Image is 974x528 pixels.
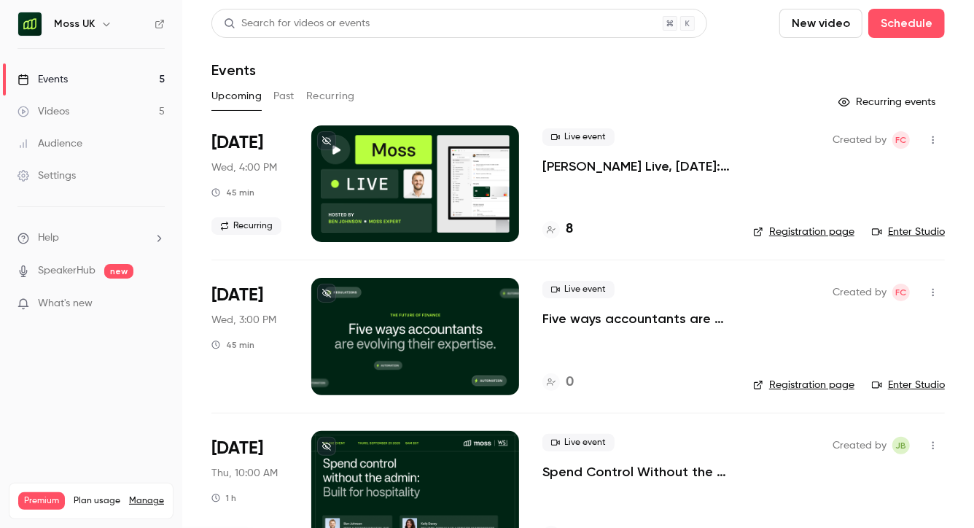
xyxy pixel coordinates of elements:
span: Created by [833,284,887,301]
span: Help [38,230,59,246]
span: Premium [18,492,65,510]
div: Audience [17,136,82,151]
span: Jara Bockx [892,437,910,454]
a: Spend Control Without the Admin: Built for Hospitality [542,463,730,481]
a: [PERSON_NAME] Live, [DATE]: Experience spend management automation with [PERSON_NAME] [542,158,730,175]
a: SpeakerHub [38,263,96,279]
div: 45 min [211,339,254,351]
h6: Moss UK [54,17,95,31]
a: 8 [542,220,573,239]
button: New video [779,9,862,38]
span: FC [896,131,907,149]
span: [DATE] [211,131,263,155]
div: Events [17,72,68,87]
div: Settings [17,168,76,183]
a: Enter Studio [872,378,945,392]
div: Sep 3 Wed, 3:00 PM (Europe/London) [211,125,288,242]
a: 0 [542,373,574,392]
div: 1 h [211,492,236,504]
button: Recurring [306,85,355,108]
span: JB [896,437,907,454]
div: Search for videos or events [224,16,370,31]
span: Thu, 10:00 AM [211,466,278,481]
div: Sep 24 Wed, 2:00 PM (Europe/London) [211,278,288,395]
li: help-dropdown-opener [17,230,165,246]
button: Schedule [868,9,945,38]
span: Plan usage [74,495,120,507]
span: Live event [542,128,615,146]
span: Recurring [211,217,281,235]
button: Past [273,85,295,108]
img: Moss UK [18,12,42,36]
span: Wed, 3:00 PM [211,313,276,327]
span: [DATE] [211,437,263,460]
span: FC [896,284,907,301]
span: Created by [833,437,887,454]
span: Created by [833,131,887,149]
span: Wed, 4:00 PM [211,160,277,175]
a: Registration page [753,378,854,392]
span: [DATE] [211,284,263,307]
button: Recurring events [832,90,945,114]
span: new [104,264,133,279]
span: Felicity Cator [892,131,910,149]
div: Videos [17,104,69,119]
h1: Events [211,61,256,79]
a: Enter Studio [872,225,945,239]
h4: 8 [566,220,573,239]
a: Registration page [753,225,854,239]
span: Felicity Cator [892,284,910,301]
a: Manage [129,495,164,507]
h4: 0 [566,373,574,392]
button: Upcoming [211,85,262,108]
iframe: Noticeable Trigger [147,298,165,311]
span: Live event [542,281,615,298]
a: Five ways accountants are evolving their expertise, for the future of finance [542,310,730,327]
span: What's new [38,296,93,311]
div: 45 min [211,187,254,198]
span: Live event [542,434,615,451]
